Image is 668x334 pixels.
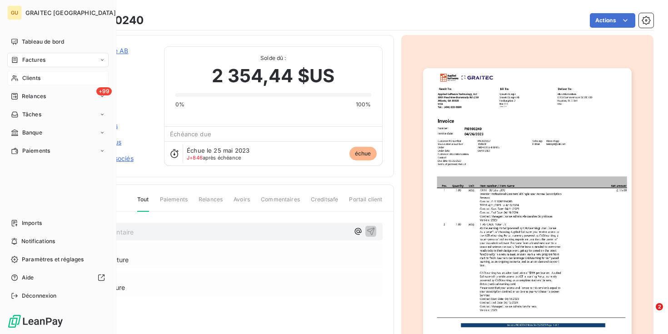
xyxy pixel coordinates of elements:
span: Avoirs [234,195,250,211]
span: Tâches [22,110,41,119]
span: 2 354,44 $US [212,62,334,90]
span: Portail client [349,195,382,211]
iframe: Intercom live chat [637,303,659,325]
span: Déconnexion [22,292,57,300]
span: +99 [96,87,112,95]
span: Tableau de bord [22,38,64,46]
span: 0% [175,100,184,109]
span: Tout [137,195,149,212]
span: Commentaires [261,195,300,211]
span: Clients [22,74,40,82]
span: Paramètres et réglages [22,255,84,264]
button: Actions [590,13,635,28]
span: après échéance [187,155,241,160]
span: Paiements [22,147,50,155]
span: 2 [656,303,663,310]
span: Relances [22,92,46,100]
span: Factures [22,56,45,64]
span: Imports [22,219,42,227]
span: Aide [22,274,34,282]
span: J+846 [187,155,203,161]
span: Paiements [160,195,188,211]
div: GU [7,5,22,20]
img: Logo LeanPay [7,314,64,329]
span: Solde dû : [175,54,371,62]
a: Aide [7,270,109,285]
span: Creditsafe [311,195,339,211]
span: Échue le 25 mai 2023 [187,147,249,154]
span: échue [349,147,377,160]
span: Banque [22,129,42,137]
span: 100% [356,100,371,109]
span: Notifications [21,237,55,245]
span: Relances [199,195,223,211]
span: GRAITEC [GEOGRAPHIC_DATA] [25,9,116,16]
span: Échéance due [170,130,211,138]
